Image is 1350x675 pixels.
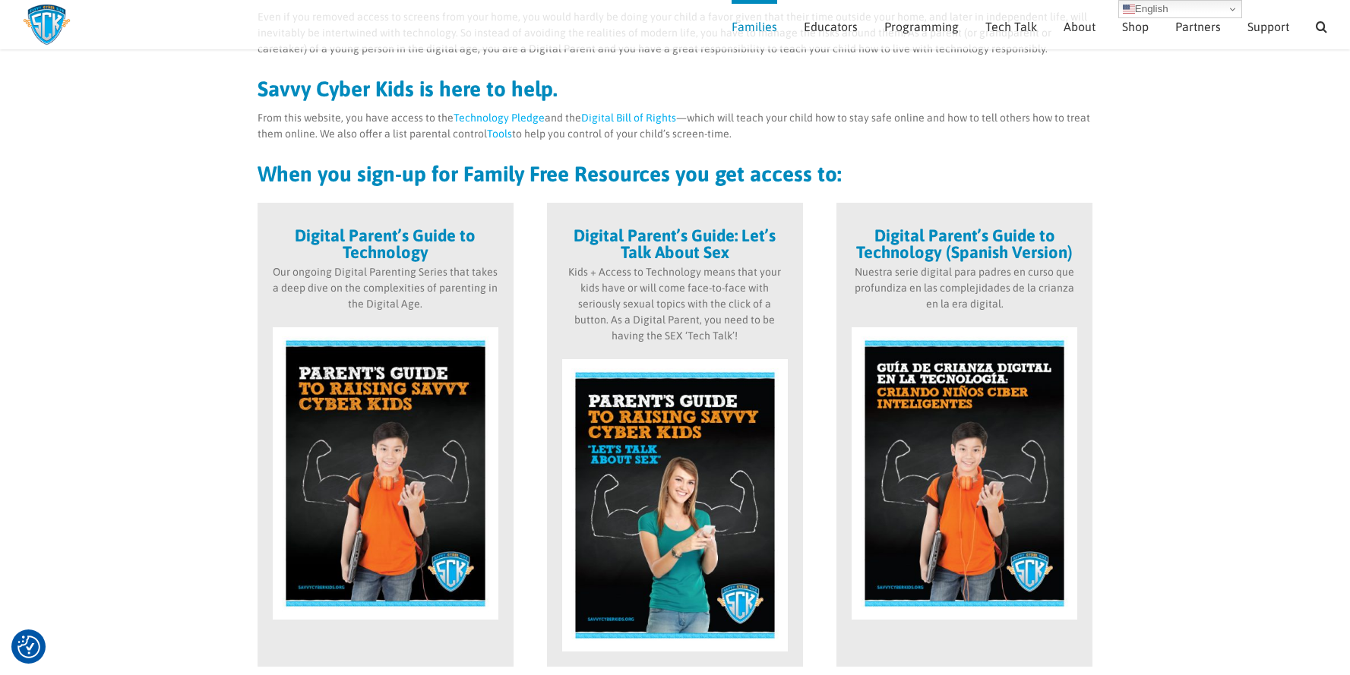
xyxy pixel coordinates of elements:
[574,226,776,262] strong: Digital Parent’s Guide: Let’s Talk About Sex
[884,21,959,33] span: Programming
[17,636,40,658] button: Consent Preferences
[562,264,788,344] p: Kids + Access to Technology means that your kids have or will come face-to-face with seriously se...
[454,112,545,124] a: Technology Pledge
[258,78,1093,99] h2: Savvy Cyber Kids is here to help.
[295,226,476,262] strong: Digital Parent’s Guide to Technology
[1247,21,1289,33] span: Support
[258,110,1093,142] p: From this website, you have access to the and the —which will teach your child how to stay safe o...
[985,21,1037,33] span: Tech Talk
[581,112,676,124] a: Digital Bill of Rights
[562,359,788,651] img: parents-guide-talk-about-sex
[852,264,1077,312] p: Nuestra serie digital para padres en curso que profundiza en las complejidades de la crianza en l...
[804,21,858,33] span: Educators
[258,162,842,186] strong: When you sign-up for Family Free Resources you get access to:
[852,327,1077,620] img: parents-guide-spanish
[1123,3,1135,15] img: en
[17,636,40,658] img: Revisit consent button
[487,128,512,140] a: Tools
[1064,21,1095,33] span: About
[273,327,498,620] img: parents-guide-cover
[856,226,1073,262] strong: Digital Parent’s Guide to Technology (Spanish Version)
[273,264,498,312] p: Our ongoing Digital Parenting Series that takes a deep dive on the complexities of parenting in t...
[732,21,777,33] span: Families
[1122,21,1149,33] span: Shop
[1175,21,1221,33] span: Partners
[23,4,71,46] img: Savvy Cyber Kids Logo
